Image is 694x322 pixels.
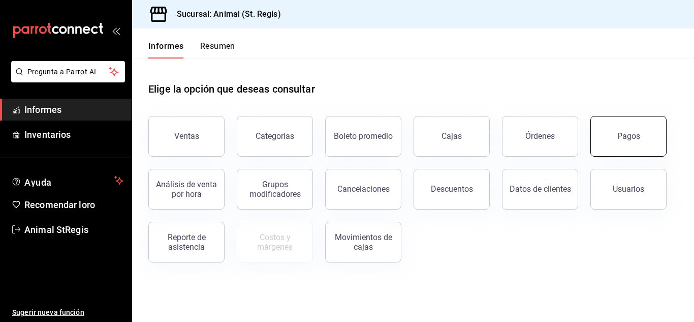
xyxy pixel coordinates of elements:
font: Ayuda [24,177,52,188]
font: Animal StRegis [24,224,88,235]
font: Movimientos de cajas [335,232,392,252]
font: Inventarios [24,129,71,140]
font: Informes [24,104,61,115]
font: Sucursal: Animal (St. Regis) [177,9,281,19]
font: Análisis de venta por hora [156,180,217,199]
button: Boleto promedio [325,116,401,157]
button: Pregunta a Parrot AI [11,61,125,82]
button: Datos de clientes [502,169,578,210]
button: abrir_cajón_menú [112,26,120,35]
font: Datos de clientes [510,184,571,194]
font: Grupos modificadores [249,180,301,199]
font: Cancelaciones [337,184,390,194]
font: Resumen [200,41,235,51]
font: Sugerir nueva función [12,308,84,316]
a: Cajas [414,116,490,157]
button: Ventas [148,116,225,157]
button: Descuentos [414,169,490,210]
font: Ventas [174,131,199,141]
font: Reporte de asistencia [168,232,206,252]
button: Cancelaciones [325,169,401,210]
button: Movimientos de cajas [325,222,401,262]
font: Boleto promedio [334,131,393,141]
font: Elige la opción que deseas consultar [148,83,315,95]
button: Pagos [590,116,667,157]
a: Pregunta a Parrot AI [7,74,125,84]
font: Cajas [441,131,462,141]
font: Descuentos [431,184,473,194]
button: Categorías [237,116,313,157]
font: Recomendar loro [24,199,95,210]
button: Reporte de asistencia [148,222,225,262]
font: Informes [148,41,184,51]
font: Costos y márgenes [257,232,293,252]
font: Usuarios [613,184,644,194]
font: Categorías [256,131,294,141]
button: Contrata inventarios para ver este informe [237,222,313,262]
button: Análisis de venta por hora [148,169,225,210]
div: pestañas de navegación [148,41,235,58]
button: Órdenes [502,116,578,157]
font: Órdenes [525,131,555,141]
font: Pagos [617,131,640,141]
button: Usuarios [590,169,667,210]
button: Grupos modificadores [237,169,313,210]
font: Pregunta a Parrot AI [27,68,97,76]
